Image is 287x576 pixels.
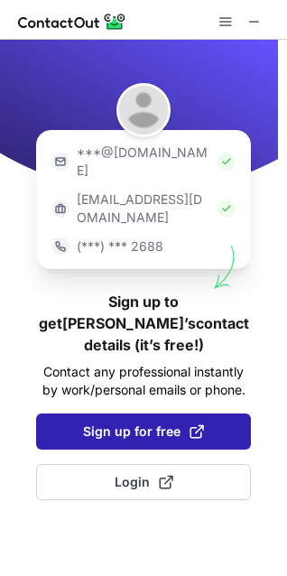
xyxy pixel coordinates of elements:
[77,144,210,180] p: ***@[DOMAIN_NAME]
[18,11,126,33] img: ContactOut v5.3.10
[36,464,251,500] button: Login
[36,413,251,450] button: Sign up for free
[36,363,251,399] p: Contact any professional instantly by work/personal emails or phone.
[83,423,204,441] span: Sign up for free
[36,291,251,356] h1: Sign up to get [PERSON_NAME]’s contact details (it’s free!)
[51,200,69,218] img: https://contactout.com/extension/app/static/media/login-work-icon.638a5007170bc45168077fde17b29a1...
[218,200,236,218] img: Check Icon
[218,153,236,171] img: Check Icon
[116,83,171,137] img: Michael F.
[115,473,173,491] span: Login
[51,153,69,171] img: https://contactout.com/extension/app/static/media/login-email-icon.f64bce713bb5cd1896fef81aa7b14a...
[77,190,210,227] p: [EMAIL_ADDRESS][DOMAIN_NAME]
[51,237,69,255] img: https://contactout.com/extension/app/static/media/login-phone-icon.bacfcb865e29de816d437549d7f4cb...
